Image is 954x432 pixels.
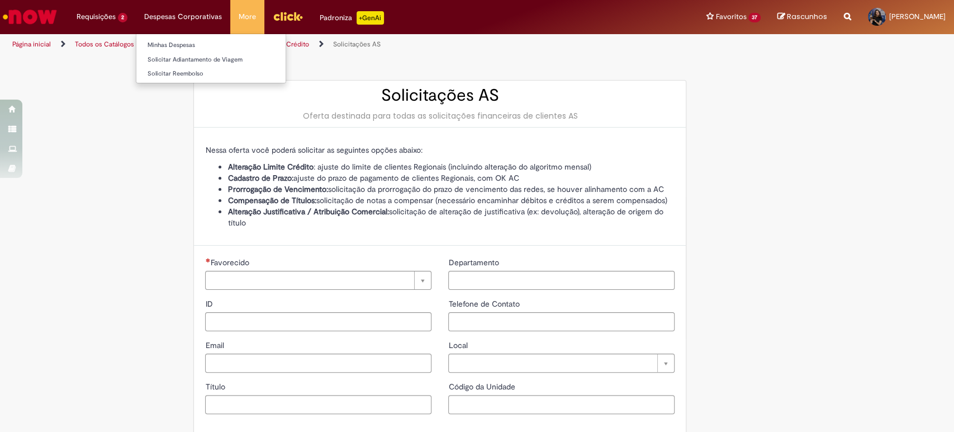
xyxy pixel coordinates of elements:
span: 2 [118,13,127,22]
span: Local [448,340,469,350]
span: Despesas Corporativas [144,11,222,22]
span: Código da Unidade [448,382,517,392]
input: Email [205,354,431,373]
strong: Alteração Justificativa / Atribuição Comercial: [227,206,388,217]
span: ID [205,299,215,309]
span: 37 [748,13,761,22]
a: Solicitar Reembolso [136,68,286,80]
span: [PERSON_NAME] [889,12,946,21]
span: Rascunhos [787,11,827,22]
input: ID [205,312,431,331]
ul: Trilhas de página [8,34,628,55]
span: solicitação da prorrogação do prazo de vencimento das redes, se houver alinhamento com a AC [227,184,663,194]
span: : ajuste do limite de clientes Regionais (incluindo alteração do algoritmo mensal) [227,162,591,172]
input: Telefone de Contato [448,312,675,331]
span: solicitação de alteração de justificativa (ex: devolução), alteração de origem do título [227,206,663,228]
span: Nessa oferta você poderá solicitar as seguintes opções abaixo: [205,145,422,155]
strong: Cadastro de Prazo: [227,173,293,183]
a: Página inicial [12,40,51,49]
strong: Alteração Limite Crédito [227,162,313,172]
span: Título [205,382,227,392]
img: click_logo_yellow_360x200.png [273,8,303,25]
span: Necessários - Favorecido [210,257,251,267]
strong: Prorrogação de Vencimento: [227,184,328,194]
span: Departamento [448,257,501,267]
a: Solicitar Adiantamento de Viagem [136,54,286,66]
a: Todos os Catálogos [75,40,134,49]
h2: Solicitações AS [205,86,675,105]
span: More [239,11,256,22]
span: solicitação de notas a compensar (necessário encaminhar débitos e créditos a serem compensados) [227,195,667,205]
input: Departamento [448,271,675,290]
strong: Compensação de Títulos: [227,195,316,205]
span: Email [205,340,226,350]
a: Crédito [286,40,309,49]
a: Limpar campo Local [448,354,675,373]
p: +GenAi [357,11,384,25]
div: Padroniza [320,11,384,25]
div: Oferta destinada para todas as solicitações financeiras de clientes AS [205,110,675,121]
span: Favoritos [715,11,746,22]
span: Requisições [77,11,116,22]
a: Solicitações AS [333,40,381,49]
span: ajuste do prazo de pagamento de clientes Regionais, com OK AC [227,173,519,183]
a: Minhas Despesas [136,39,286,51]
a: Limpar campo Favorecido [205,271,431,290]
span: Necessários [205,258,210,262]
input: Título [205,395,431,414]
a: Rascunhos [777,12,827,22]
ul: Despesas Corporativas [136,34,286,83]
input: Código da Unidade [448,395,675,414]
img: ServiceNow [1,6,59,28]
span: Telefone de Contato [448,299,521,309]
